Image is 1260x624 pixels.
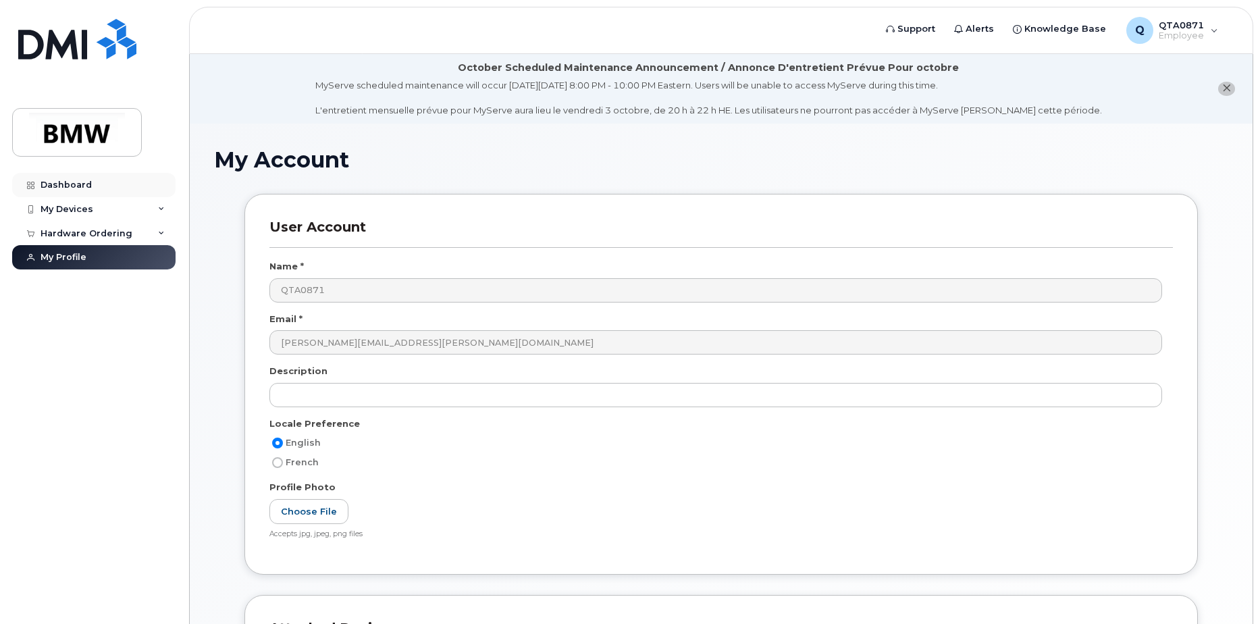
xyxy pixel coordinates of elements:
input: French [272,457,283,468]
iframe: Messenger Launcher [1201,565,1250,614]
h3: User Account [269,219,1173,248]
button: close notification [1218,82,1235,96]
input: English [272,438,283,448]
label: Profile Photo [269,481,336,494]
span: French [286,457,319,467]
label: Email * [269,313,303,326]
div: MyServe scheduled maintenance will occur [DATE][DATE] 8:00 PM - 10:00 PM Eastern. Users will be u... [315,79,1102,117]
label: Choose File [269,499,348,524]
label: Description [269,365,327,378]
label: Locale Preference [269,417,360,430]
span: English [286,438,321,448]
h1: My Account [214,148,1228,172]
label: Name * [269,260,304,273]
div: October Scheduled Maintenance Announcement / Annonce D'entretient Prévue Pour octobre [458,61,959,75]
div: Accepts jpg, jpeg, png files [269,529,1162,540]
